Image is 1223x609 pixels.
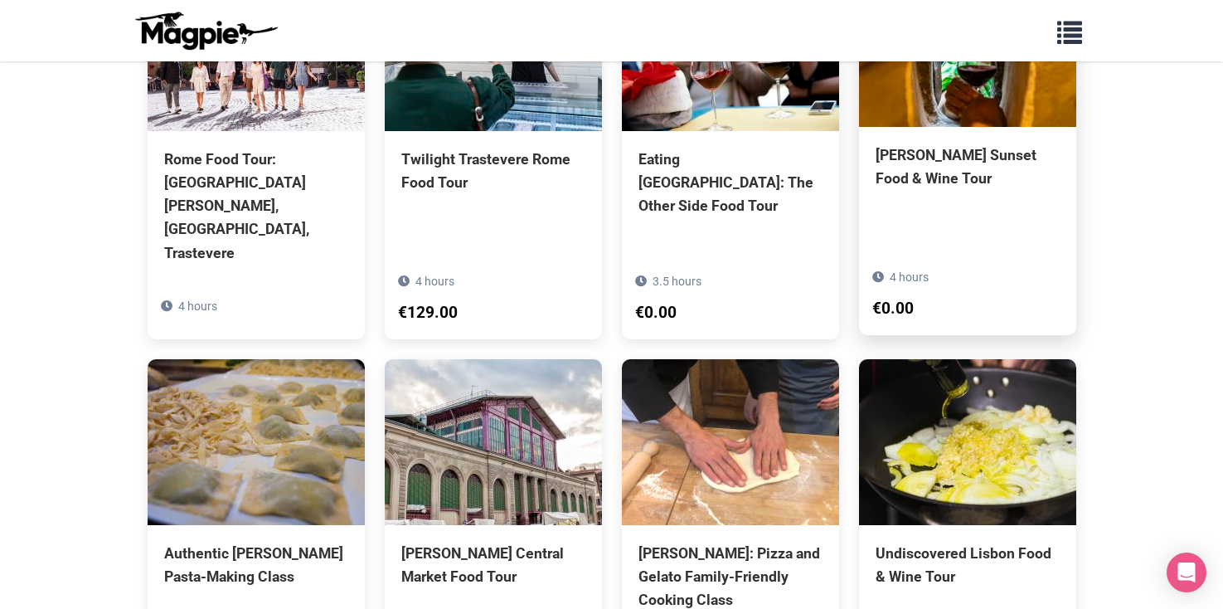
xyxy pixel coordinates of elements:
div: Twilight Trastevere Rome Food Tour [401,148,585,194]
div: €0.00 [635,300,677,326]
div: [PERSON_NAME] Sunset Food & Wine Tour [876,144,1060,190]
div: Rome Food Tour: [GEOGRAPHIC_DATA][PERSON_NAME], [GEOGRAPHIC_DATA], Trastevere [164,148,348,265]
img: Authentic Florence Pasta-Making Class [148,359,365,525]
img: Undiscovered Lisbon Food & Wine Tour [859,359,1076,525]
div: Eating [GEOGRAPHIC_DATA]: The Other Side Food Tour [638,148,823,217]
img: Florence: Pizza and Gelato Family-Friendly Cooking Class [622,359,839,525]
span: 4 hours [890,270,929,284]
span: 4 hours [415,275,454,288]
div: €129.00 [398,300,458,326]
div: [PERSON_NAME] Central Market Food Tour [401,542,585,588]
img: logo-ab69f6fb50320c5b225c76a69d11143b.png [131,11,280,51]
div: Authentic [PERSON_NAME] Pasta-Making Class [164,542,348,588]
img: Florence Central Market Food Tour [385,359,602,525]
div: Undiscovered Lisbon Food & Wine Tour [876,542,1060,588]
span: 4 hours [178,300,217,313]
div: Open Intercom Messenger [1167,553,1206,592]
div: €0.00 [872,296,914,322]
span: 3.5 hours [653,275,701,288]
